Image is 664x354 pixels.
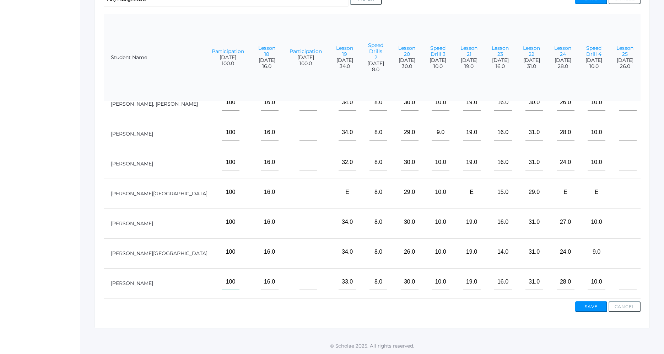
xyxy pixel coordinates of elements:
span: [DATE] [336,57,353,63]
a: Lesson 22 [523,45,540,57]
a: [PERSON_NAME][GEOGRAPHIC_DATA] [111,190,207,197]
span: [DATE] [585,57,602,63]
p: © Scholae 2025. All rights reserved. [80,342,664,349]
span: [DATE] [460,57,477,63]
span: [DATE] [290,54,322,60]
a: Speed Drill 3 [430,45,446,57]
a: [PERSON_NAME][GEOGRAPHIC_DATA] [111,250,207,257]
span: 10.0 [585,63,602,69]
a: [PERSON_NAME] [111,160,153,167]
a: [PERSON_NAME] [111,220,153,227]
span: 16.0 [492,63,509,69]
a: [PERSON_NAME] [111,280,153,286]
a: Speed Drill 4 [586,45,601,57]
span: 31.0 [523,63,540,69]
button: Save [575,301,607,312]
a: Lesson 23 [492,45,509,57]
a: Lesson 24 [554,45,571,57]
a: Participation [290,48,322,54]
span: 26.0 [616,63,633,69]
span: [DATE] [367,60,384,67]
button: Cancel [609,301,641,312]
span: 16.0 [258,63,275,69]
a: Lesson 18 [258,45,275,57]
span: 100.0 [290,60,322,67]
span: [DATE] [492,57,509,63]
th: Student Name [104,14,209,101]
span: [DATE] [398,57,415,63]
span: [DATE] [212,54,244,60]
span: [DATE] [258,57,275,63]
span: 28.0 [554,63,571,69]
span: 8.0 [367,67,384,73]
a: Lesson 21 [460,45,477,57]
span: [DATE] [616,57,633,63]
span: 30.0 [398,63,415,69]
span: [DATE] [554,57,571,63]
a: [PERSON_NAME], [PERSON_NAME] [111,101,198,107]
a: Lesson 19 [336,45,353,57]
a: Participation [212,48,244,54]
span: 19.0 [460,63,477,69]
a: [PERSON_NAME] [111,131,153,137]
a: Lesson 25 [616,45,633,57]
span: 10.0 [430,63,446,69]
a: Lesson 20 [398,45,415,57]
span: 100.0 [212,60,244,67]
span: [DATE] [430,57,446,63]
span: [DATE] [523,57,540,63]
a: Speed Drills 2 [368,42,383,60]
span: 34.0 [336,63,353,69]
